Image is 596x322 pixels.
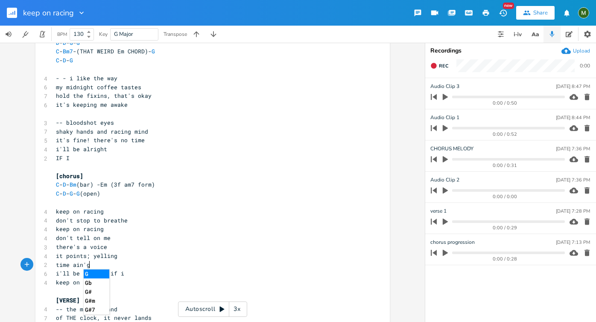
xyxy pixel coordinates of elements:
[445,257,565,261] div: 0:00 / 0:28
[76,190,80,197] span: G
[430,145,473,153] span: CHORUS MELODY
[430,48,591,54] div: Recordings
[56,39,80,47] span: - - -
[56,181,59,188] span: C
[63,39,66,47] span: D
[56,83,141,91] span: my midnight coffee tastes
[76,39,80,47] span: G
[445,225,565,230] div: 0:00 / 0:29
[430,176,459,184] span: Audio Clip 2
[578,7,589,18] img: madelinetaylor21
[445,194,565,199] div: 0:00 / 0:00
[56,278,104,286] span: keep on racing
[56,269,124,277] span: i'll be alright if i
[23,9,74,17] span: keep on racing
[99,32,108,37] div: Key
[556,84,590,89] div: [DATE] 8:47 PM
[56,190,59,197] span: C
[56,56,59,64] span: C
[516,6,555,20] button: Share
[56,154,70,162] span: IF I
[56,145,107,153] span: i'll be alright
[556,209,590,214] div: [DATE] 7:28 PM
[164,32,187,37] div: Transpose
[56,234,111,242] span: don't tell on me
[84,269,109,278] li: G
[580,63,590,68] div: 0:00
[430,207,447,215] span: verse 1
[445,163,565,168] div: 0:00 / 0:31
[84,305,109,314] li: G#7
[556,115,590,120] div: [DATE] 8:44 PM
[56,305,117,313] span: -- the minute hand
[56,47,59,55] span: C
[56,56,73,64] span: - -
[427,59,452,73] button: Rec
[84,287,109,296] li: G#
[56,243,107,251] span: there's a voice
[439,63,448,69] span: Rec
[503,3,514,9] div: New
[430,82,459,91] span: Audio Clip 3
[56,296,80,304] span: [VERSE]
[56,39,59,47] span: D
[56,92,152,100] span: hold the fixins, that's okay
[56,119,114,126] span: -- bloodshot eyes
[445,101,565,105] div: 0:00 / 0:50
[56,181,155,188] span: - - (bar) -Em (3f am7 form)
[556,178,590,182] div: [DATE] 7:36 PM
[63,190,66,197] span: D
[152,47,155,55] span: G
[573,47,590,54] div: Upload
[84,278,109,287] li: Gb
[70,190,73,197] span: G
[56,261,90,269] span: time ain'g
[56,101,128,108] span: it's keeping me awake
[178,302,247,317] div: Autoscroll
[63,181,66,188] span: D
[56,252,117,260] span: it points; yelling
[56,74,117,82] span: - - i like the way
[84,296,109,305] li: G#m
[56,136,145,144] span: it's fine! there's no time
[70,181,76,188] span: Bm
[556,146,590,151] div: [DATE] 7:36 PM
[430,238,475,246] span: chorus progression
[56,217,128,224] span: don't stop to breathe
[494,5,511,20] button: New
[63,56,66,64] span: D
[56,208,104,215] span: keep on racing
[56,128,148,135] span: shaky hands and racing mind
[56,172,83,180] span: [chorus]
[70,39,73,47] span: G
[56,190,100,197] span: - - - (open)
[533,9,548,17] div: Share
[70,56,73,64] span: G
[556,240,590,245] div: [DATE] 7:13 PM
[430,114,459,122] span: Audio Clip 1
[445,132,565,137] div: 0:00 / 0:52
[57,32,67,37] div: BPM
[56,47,155,55] span: - -(THAT WEIRD Em CHORD)-
[56,225,104,233] span: keep on racing
[56,314,152,322] span: of THE clock, it never lands
[229,302,245,317] div: 3x
[561,46,590,56] button: Upload
[63,47,73,55] span: Bm7
[114,30,133,38] span: G Major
